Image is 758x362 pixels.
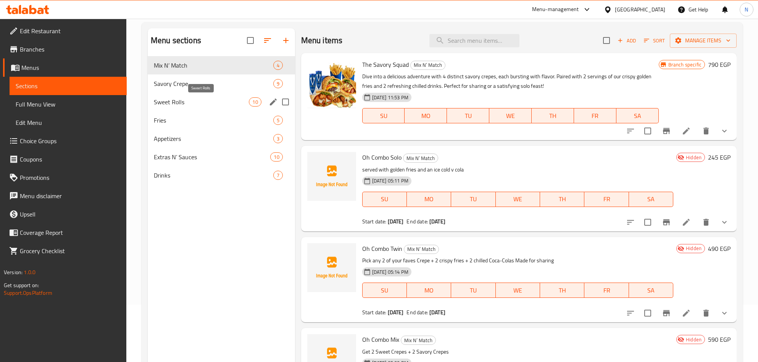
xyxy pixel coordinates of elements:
div: Mix N’ Match [410,61,445,70]
span: FR [577,110,613,121]
span: TH [543,194,581,205]
button: SU [362,283,407,298]
span: Select to update [640,123,656,139]
span: TU [454,285,492,296]
a: Grocery Checklist [3,242,127,260]
a: Upsell [3,205,127,223]
button: Add section [277,31,295,50]
span: Sort [644,36,665,45]
div: Mix N’ Match [404,245,439,254]
span: Mix N’ Match [404,245,439,254]
span: Mix N’ Match [403,154,438,163]
span: TH [535,110,571,121]
span: 7 [274,172,282,179]
button: Sort [642,35,667,47]
span: MO [410,194,448,205]
span: Oh Combo Solo [362,152,402,163]
button: TU [447,108,489,123]
span: Savory Crepe [154,79,273,88]
a: Sections [10,77,127,95]
button: Branch-specific-item [657,304,676,322]
span: WE [492,110,529,121]
button: Manage items [670,34,737,48]
button: sort-choices [621,122,640,140]
h6: 590 EGP [708,334,731,345]
a: Edit menu item [682,309,691,318]
span: Full Menu View [16,100,121,109]
b: [DATE] [388,307,404,317]
button: SA [629,283,673,298]
button: TU [451,192,495,207]
button: WE [496,192,540,207]
span: FR [587,285,626,296]
span: End date: [406,217,428,226]
a: Coupons [3,150,127,168]
span: Sort items [639,35,670,47]
span: SA [619,110,656,121]
div: [GEOGRAPHIC_DATA] [615,5,665,14]
button: SU [362,108,405,123]
span: Branches [20,45,121,54]
span: Add [616,36,637,45]
a: Edit menu item [682,126,691,136]
span: Menus [21,63,121,72]
span: Edit Restaurant [20,26,121,36]
span: Oh Combo Twin [362,243,402,254]
div: items [270,152,282,162]
span: 4 [274,62,282,69]
span: WE [499,194,537,205]
button: show more [715,304,734,322]
span: Select all sections [242,32,258,48]
div: Sweet Rolls10edit [148,93,295,111]
span: Promotions [20,173,121,182]
span: Fries [154,116,273,125]
span: Coverage Report [20,228,121,237]
span: Version: [4,267,23,277]
div: Drinks7 [148,166,295,184]
span: Start date: [362,217,387,226]
span: MO [408,110,444,121]
div: Extras N’ Sauces [154,152,270,162]
a: Menu disclaimer [3,187,127,205]
span: Mix N’ Match [401,336,435,345]
span: Choice Groups [20,136,121,145]
span: FR [587,194,626,205]
button: delete [697,304,715,322]
span: TU [454,194,492,205]
input: search [429,34,519,47]
button: WE [489,108,532,123]
span: Sort sections [258,31,277,50]
span: MO [410,285,448,296]
a: Full Menu View [10,95,127,113]
span: Edit Menu [16,118,121,127]
button: show more [715,213,734,231]
button: SU [362,192,407,207]
span: Start date: [362,307,387,317]
span: 9 [274,80,282,87]
a: Support.OpsPlatform [4,288,52,298]
span: Grocery Checklist [20,246,121,255]
img: The Savory Squad [307,59,356,108]
a: Branches [3,40,127,58]
span: SU [366,110,402,121]
h6: 790 EGP [708,59,731,70]
div: items [273,79,283,88]
button: FR [584,192,629,207]
span: Manage items [676,36,731,45]
span: Hidden [683,245,705,252]
div: Mix N’ Match [403,154,438,163]
span: 3 [274,135,282,142]
span: SU [366,194,404,205]
p: Get 2 Sweet Crepes + 2 Savory Crepes [362,347,673,357]
button: sort-choices [621,304,640,322]
span: TH [543,285,581,296]
span: 10 [271,154,282,161]
span: The Savory Squad [362,59,409,70]
a: Edit Menu [10,113,127,132]
span: Mix N’ Match [154,61,273,70]
span: [DATE] 05:14 PM [369,268,411,276]
div: Savory Crepe9 [148,74,295,93]
b: [DATE] [429,307,445,317]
